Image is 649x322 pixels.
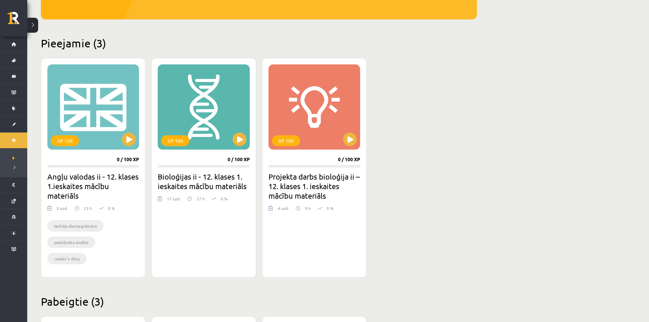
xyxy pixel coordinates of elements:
div: 17 uzd. [167,196,181,206]
p: 9 h [305,205,311,211]
p: 0 % [221,196,228,202]
p: 27 h [197,196,205,202]
div: 3 uzd. [57,205,68,215]
div: XP 100 [272,135,300,146]
div: 4 uzd. [278,205,289,215]
li: padziļināta analīze [47,236,95,248]
p: 23 h [84,205,92,211]
p: 0 % [108,205,115,211]
h2: Angļu valodas ii - 12. klases 1.ieskaites mācību materiāls [47,172,139,200]
a: Rīgas 1. Tālmācības vidusskola [7,12,27,29]
h2: Projekta darbs bioloģija ii – 12. klases 1. ieskaites mācību materiāls [268,172,360,200]
h2: Bioloģijas ii - 12. klases 1. ieskaites mācību materiāls [158,172,249,191]
li: lasītāja dienasgrāmata [47,220,104,232]
p: 0 % [327,205,334,211]
div: XP 100 [161,135,189,146]
h2: Pieejamie (3) [41,36,477,50]
h2: Pabeigtie (3) [41,295,477,308]
li: reader’s diary [47,253,87,264]
div: XP 100 [51,135,79,146]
